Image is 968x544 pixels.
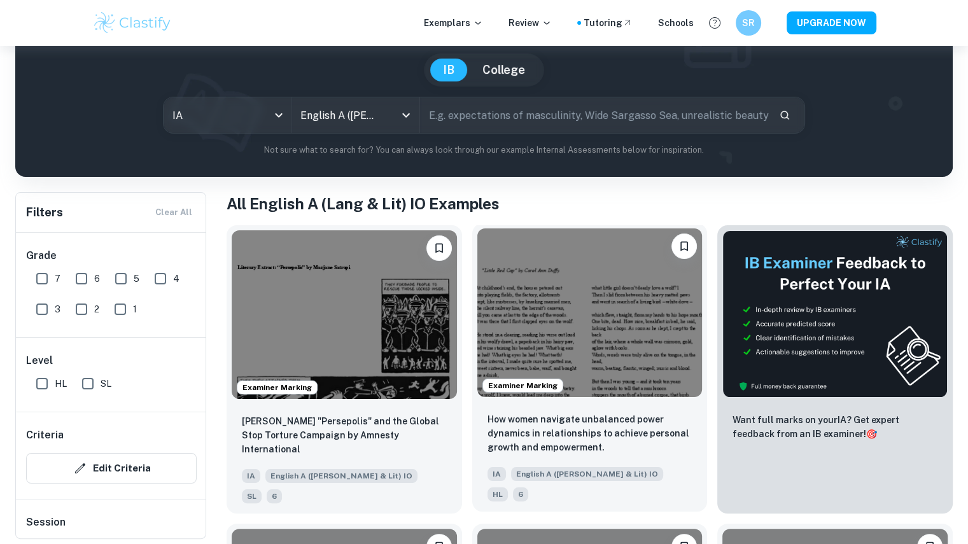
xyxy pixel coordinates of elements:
[513,487,528,501] span: 6
[658,16,694,30] a: Schools
[242,469,260,483] span: IA
[265,469,417,483] span: English A ([PERSON_NAME] & Lit) IO
[397,106,415,124] button: Open
[232,230,457,399] img: English A (Lang & Lit) IO IA example thumbnail: Marjane Satrapi's "Persepolis" and the G
[227,192,953,215] h1: All English A (Lang & Lit) IO Examples
[736,10,761,36] button: SR
[722,230,948,398] img: Thumbnail
[164,97,291,133] div: IA
[424,16,483,30] p: Exemplars
[26,248,197,263] h6: Grade
[420,97,769,133] input: E.g. expectations of masculinity, Wide Sargasso Sea, unrealistic beauty standards...
[488,467,506,481] span: IA
[26,515,197,540] h6: Session
[26,453,197,484] button: Edit Criteria
[774,104,796,126] button: Search
[584,16,633,30] a: Tutoring
[704,12,726,34] button: Help and Feedback
[483,380,563,391] span: Examiner Marking
[55,272,60,286] span: 7
[101,377,111,391] span: SL
[133,302,137,316] span: 1
[94,272,100,286] span: 6
[430,59,467,81] button: IB
[173,272,179,286] span: 4
[509,16,552,30] p: Review
[511,467,663,481] span: English A ([PERSON_NAME] & Lit) IO
[55,302,60,316] span: 3
[26,204,63,221] h6: Filters
[55,377,67,391] span: HL
[426,235,452,261] button: Bookmark
[25,144,943,157] p: Not sure what to search for? You can always look through our example Internal Assessments below f...
[866,429,877,439] span: 🎯
[134,272,139,286] span: 5
[488,487,508,501] span: HL
[92,10,173,36] img: Clastify logo
[488,412,692,454] p: How women navigate unbalanced power dynamics in relationships to achieve personal growth and empo...
[472,225,708,513] a: Examiner MarkingBookmarkHow women navigate unbalanced power dynamics in relationships to achieve ...
[741,16,755,30] h6: SR
[717,225,953,513] a: ThumbnailWant full marks on yourIA? Get expert feedback from an IB examiner!
[237,382,317,393] span: Examiner Marking
[787,11,876,34] button: UPGRADE NOW
[671,234,697,259] button: Bookmark
[227,225,462,513] a: Examiner MarkingBookmarkMarjane Satrapi's "Persepolis" and the Global Stop Torture Campaign by Am...
[26,428,64,443] h6: Criteria
[267,489,282,503] span: 6
[26,353,197,368] h6: Level
[477,228,703,397] img: English A (Lang & Lit) IO IA example thumbnail: How women navigate unbalanced power dyna
[242,414,447,456] p: Marjane Satrapi's "Persepolis" and the Global Stop Torture Campaign by Amnesty International
[470,59,538,81] button: College
[94,302,99,316] span: 2
[242,489,262,503] span: SL
[733,413,937,441] p: Want full marks on your IA ? Get expert feedback from an IB examiner!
